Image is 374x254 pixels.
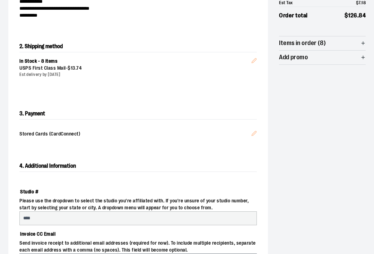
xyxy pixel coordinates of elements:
span: Items in order (8) [279,40,326,46]
label: Invoice CC Email [19,228,257,240]
span: 126 [348,12,357,19]
span: 74 [76,65,82,71]
span: 13 [71,65,76,71]
span: $ [345,12,348,19]
span: Please use the dropdown to select the studio you're affiliated with. If you're unsure of your stu... [19,198,257,211]
label: Studio # [19,186,257,198]
span: . [76,65,77,71]
span: Add promo [279,54,308,61]
span: 84 [359,12,366,19]
span: . [357,12,359,19]
button: Add promo [279,51,366,64]
button: Items in order (8) [279,36,366,50]
h2: 2. Shipping method [19,41,257,52]
span: Order total [279,11,308,20]
div: USPS First Class Mail - [19,65,251,72]
div: Est delivery by [DATE] [19,72,251,78]
div: In Stock - 8 items [19,58,251,65]
span: Send invoice receipt to additional email addresses (required for now). To include multiple recipi... [19,240,257,254]
span: $ [68,65,71,71]
h2: 3. Payment [19,108,257,120]
span: Stored Cards (CardConnect) [19,131,251,138]
h2: 4. Additional Information [19,160,257,172]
